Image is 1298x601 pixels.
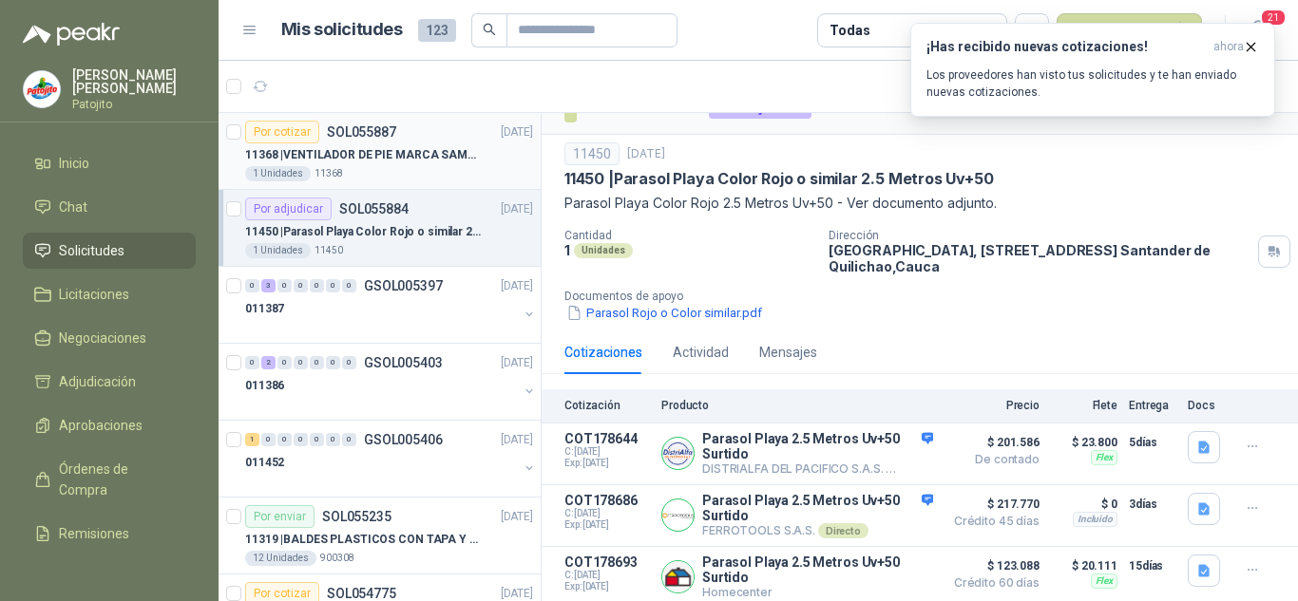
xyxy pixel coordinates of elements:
[245,166,311,181] div: 1 Unidades
[564,493,650,508] p: COT178686
[294,356,308,369] div: 0
[320,551,354,566] p: 900308
[702,523,933,538] p: FERROTOOLS S.A.S.
[23,276,196,312] a: Licitaciones
[564,290,1290,303] p: Documentos de apoyo
[364,356,443,369] p: GSOL005403
[661,399,933,412] p: Producto
[418,19,456,42] span: 123
[662,499,694,531] img: Company Logo
[364,433,443,446] p: GSOL005406
[483,23,496,36] span: search
[59,371,136,392] span: Adjudicación
[342,356,356,369] div: 0
[564,446,650,458] span: C: [DATE]
[564,342,642,363] div: Cotizaciones
[1073,512,1117,527] div: Incluido
[342,279,356,292] div: 0
[501,123,533,141] p: [DATE]
[945,577,1040,589] span: Crédito 60 días
[245,121,319,143] div: Por cotizar
[1260,9,1287,27] span: 21
[23,189,196,225] a: Chat
[315,166,343,181] p: 11368
[1051,399,1117,412] p: Flete
[23,320,196,356] a: Negociaciones
[327,125,396,139] p: SOL055887
[1051,493,1117,516] p: $ 0
[501,354,533,372] p: [DATE]
[501,431,533,449] p: [DATE]
[564,554,650,570] p: COT178693
[564,570,650,581] span: C: [DATE]
[245,146,482,164] p: 11368 | VENTILADOR DE PIE MARCA SAMURAI
[59,284,129,305] span: Licitaciones
[1129,493,1176,516] p: 3 días
[294,279,308,292] div: 0
[23,233,196,269] a: Solicitudes
[245,356,259,369] div: 0
[818,523,869,538] div: Directo
[662,561,694,592] img: Company Logo
[886,461,936,477] div: Directo
[1091,450,1117,465] div: Flex
[219,113,541,190] a: Por cotizarSOL055887[DATE] 11368 |VENTILADOR DE PIE MARCA SAMURAI1 Unidades11368
[564,581,650,592] span: Exp: [DATE]
[501,277,533,295] p: [DATE]
[564,169,994,189] p: 11450 | Parasol Playa Color Rojo o similar 2.5 Metros Uv+50
[245,274,537,335] a: 0 3 0 0 0 0 0 GSOL005397[DATE] 011387
[23,407,196,443] a: Aprobaciones
[1057,13,1202,47] button: Nueva solicitud
[23,451,196,508] a: Órdenes de Compra
[59,459,178,500] span: Órdenes de Compra
[72,68,196,95] p: [PERSON_NAME] [PERSON_NAME]
[1129,554,1176,577] p: 15 días
[564,242,570,258] p: 1
[1188,399,1226,412] p: Docs
[945,493,1040,516] span: $ 217.770
[830,20,869,41] div: Todas
[564,508,650,519] span: C: [DATE]
[245,197,332,220] div: Por adjudicar
[245,551,316,566] div: 12 Unidades
[245,454,284,472] p: 011452
[59,240,124,261] span: Solicitudes
[564,229,813,242] p: Cantidad
[59,153,89,174] span: Inicio
[564,303,764,323] button: Parasol Rojo o Color similar.pdf
[261,279,276,292] div: 3
[945,454,1040,465] span: De contado
[564,142,620,165] div: 11450
[59,523,129,544] span: Remisiones
[702,431,933,461] p: Parasol Playa 2.5 Metros Uv+50 Surtido
[294,433,308,446] div: 0
[23,145,196,181] a: Inicio
[702,554,933,585] p: Parasol Playa 2.5 Metros Uv+50 Surtido
[326,433,340,446] div: 0
[261,356,276,369] div: 2
[245,428,537,489] a: 1 0 0 0 0 0 0 GSOL005406[DATE] 011452
[702,461,933,477] p: DISTRIALFA DEL PACIFICO S.A.S.
[564,431,650,446] p: COT178644
[945,431,1040,454] span: $ 201.586
[339,202,409,216] p: SOL055884
[245,351,537,412] a: 0 2 0 0 0 0 0 GSOL005403[DATE] 011386
[219,190,541,267] a: Por adjudicarSOL055884[DATE] 11450 |Parasol Playa Color Rojo o similar 2.5 Metros Uv+501 Unidades...
[564,519,650,531] span: Exp: [DATE]
[1129,399,1176,412] p: Entrega
[277,356,292,369] div: 0
[926,66,1259,101] p: Los proveedores han visto tus solicitudes y te han enviado nuevas cotizaciones.
[245,433,259,446] div: 1
[945,554,1040,577] span: $ 123.088
[501,508,533,526] p: [DATE]
[245,505,315,528] div: Por enviar
[926,39,1206,55] h3: ¡Has recibido nuevas cotizaciones!
[277,433,292,446] div: 0
[23,516,196,552] a: Remisiones
[1129,431,1176,454] p: 5 días
[219,498,541,574] a: Por enviarSOL055235[DATE] 11319 |BALDES PLASTICOS CON TAPA Y ASA12 Unidades900308
[1213,39,1244,55] span: ahora
[945,399,1040,412] p: Precio
[310,356,324,369] div: 0
[245,300,284,318] p: 011387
